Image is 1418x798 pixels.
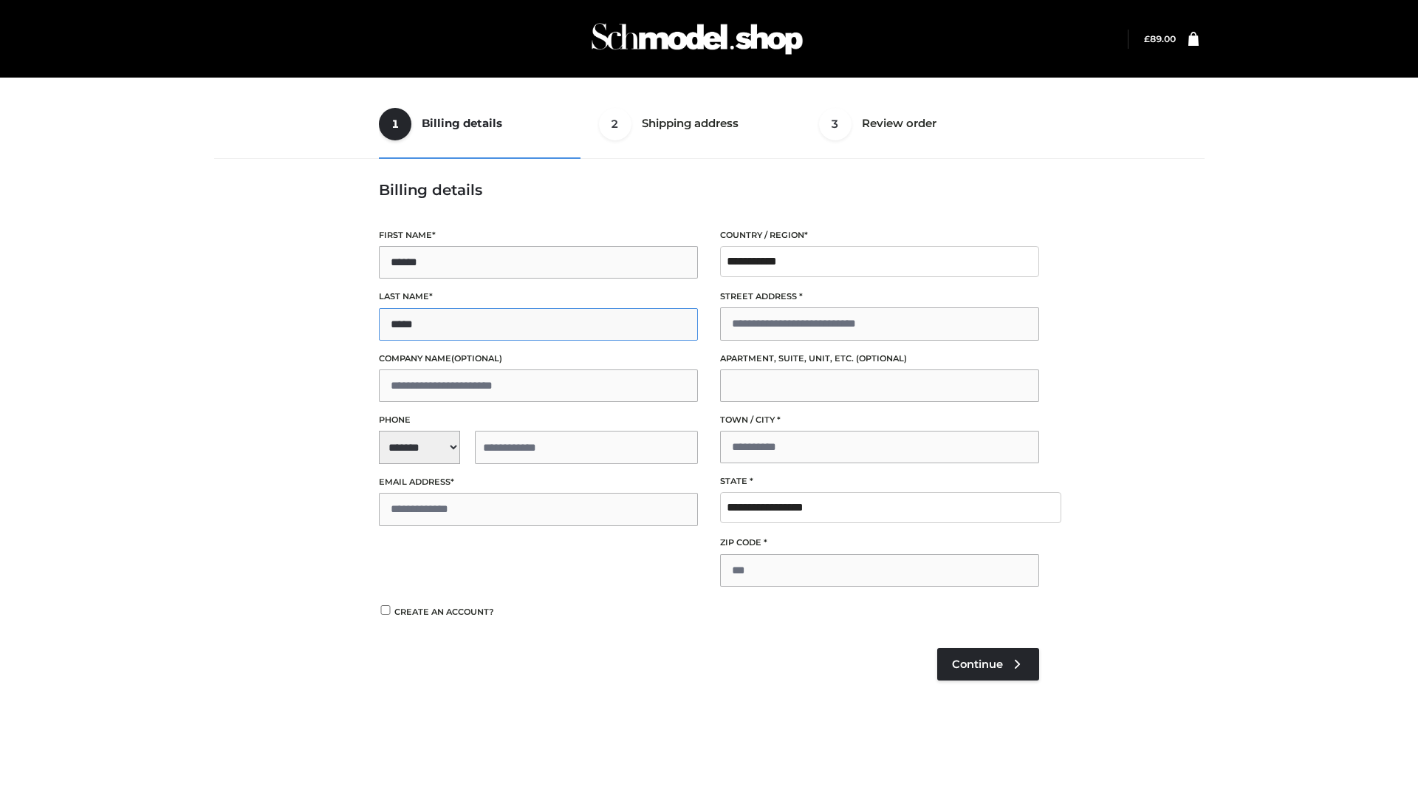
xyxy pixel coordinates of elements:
a: Continue [937,648,1039,681]
label: State [720,474,1039,488]
span: (optional) [856,353,907,364]
label: ZIP Code [720,536,1039,550]
bdi: 89.00 [1144,33,1176,44]
a: £89.00 [1144,33,1176,44]
h3: Billing details [379,181,1039,199]
label: First name [379,228,698,242]
label: Town / City [720,413,1039,427]
span: Create an account? [394,607,494,617]
span: Continue [952,658,1003,671]
label: Email address [379,475,698,489]
span: (optional) [451,353,502,364]
label: Street address [720,290,1039,304]
label: Apartment, suite, unit, etc. [720,352,1039,366]
label: Company name [379,352,698,366]
input: Create an account? [379,605,392,615]
label: Phone [379,413,698,427]
span: £ [1144,33,1150,44]
img: Schmodel Admin 964 [586,10,808,68]
label: Last name [379,290,698,304]
label: Country / Region [720,228,1039,242]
